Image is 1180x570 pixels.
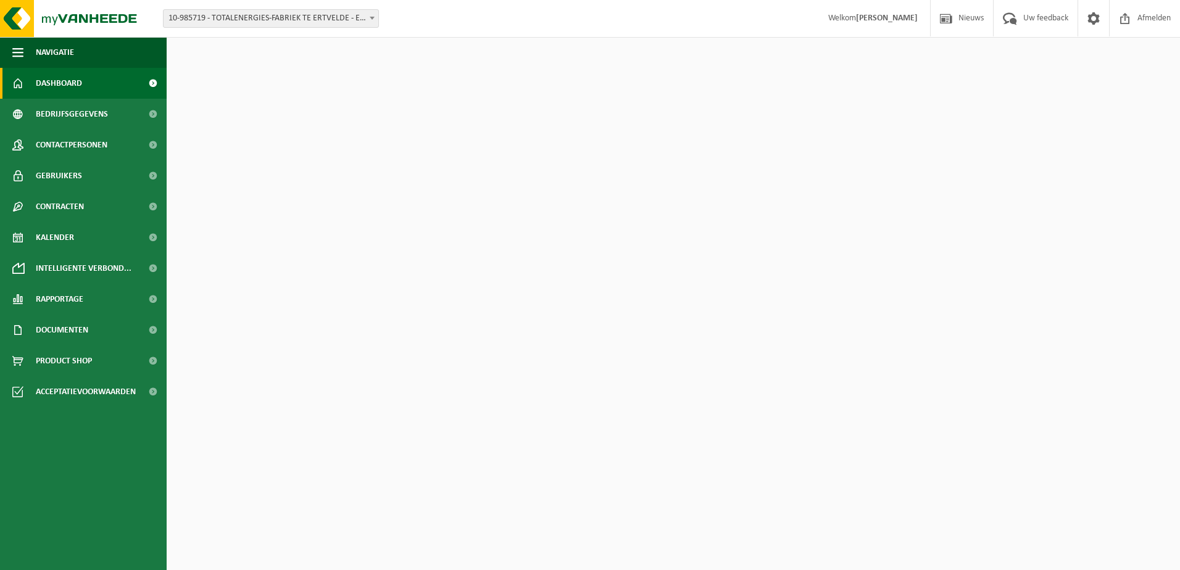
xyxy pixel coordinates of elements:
span: Product Shop [36,345,92,376]
span: Contactpersonen [36,130,107,160]
strong: [PERSON_NAME] [856,14,918,23]
span: Bedrijfsgegevens [36,99,108,130]
span: Gebruikers [36,160,82,191]
span: Documenten [36,315,88,345]
span: 10-985719 - TOTALENERGIES-FABRIEK TE ERTVELDE - ERTVELDE [163,9,379,28]
span: Contracten [36,191,84,222]
span: Intelligente verbond... [36,253,131,284]
span: 10-985719 - TOTALENERGIES-FABRIEK TE ERTVELDE - ERTVELDE [164,10,378,27]
span: Kalender [36,222,74,253]
span: Dashboard [36,68,82,99]
span: Rapportage [36,284,83,315]
span: Acceptatievoorwaarden [36,376,136,407]
span: Navigatie [36,37,74,68]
